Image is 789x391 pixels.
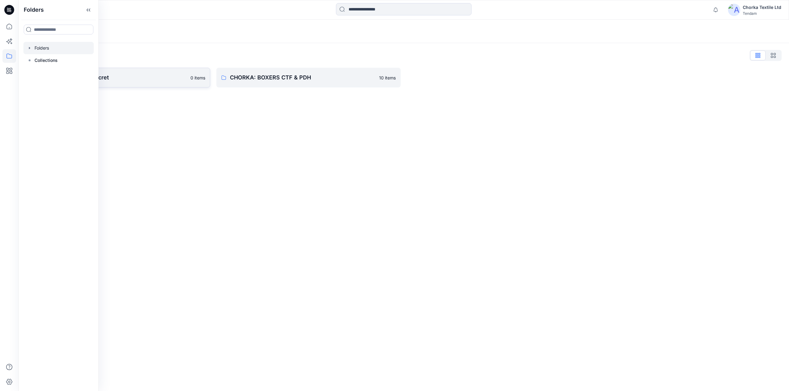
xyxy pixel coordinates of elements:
p: Collections [35,57,58,64]
p: 0 items [190,75,205,81]
div: Tendam [743,11,781,16]
p: 10 items [379,75,396,81]
img: avatar [728,4,740,16]
a: CHORKA - Women'Secret0 items [26,68,210,87]
p: CHORKA: BOXERS CTF & PDH [230,73,375,82]
a: CHORKA: BOXERS CTF & PDH10 items [216,68,401,87]
p: CHORKA - Women'Secret [39,73,187,82]
div: Chorka Textile Ltd [743,4,781,11]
